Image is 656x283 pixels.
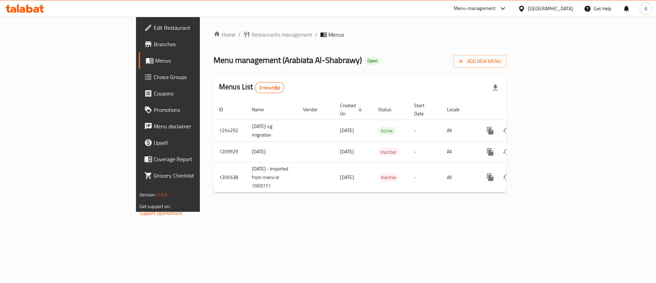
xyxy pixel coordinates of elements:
li: / [315,30,317,39]
span: Menus [155,56,240,65]
span: [DATE] [340,147,354,156]
a: Grocery Checklist [139,167,246,184]
span: Menus [328,30,344,39]
a: Menus [139,52,246,69]
button: more [482,144,498,160]
a: Edit Restaurant [139,20,246,36]
a: Choice Groups [139,69,246,85]
button: Change Status [498,144,515,160]
td: [DATE]-cg migration [246,120,298,141]
span: Created On [340,101,365,118]
span: Open [365,58,380,64]
div: Open [365,57,380,65]
span: Status [378,105,400,114]
span: Menu disclaimer [154,122,240,130]
span: Start Date [414,101,433,118]
button: Add New Menu [453,55,506,68]
span: A [644,5,647,12]
span: 1.0.0 [157,190,168,199]
span: Edit Restaurant [154,24,240,32]
span: Menu management ( Arabiata Al-Shabrawy ) [214,52,362,68]
td: All [441,162,477,192]
div: Active [378,127,396,135]
a: Branches [139,36,246,52]
td: All [441,120,477,141]
div: Export file [487,79,504,96]
span: Coupons [154,89,240,98]
a: Coupons [139,85,246,102]
div: [GEOGRAPHIC_DATA] [528,5,573,12]
td: - [409,162,441,192]
span: Choice Groups [154,73,240,81]
span: [DATE] [340,173,354,182]
table: enhanced table [214,99,553,193]
button: more [482,169,498,185]
button: more [482,123,498,139]
nav: breadcrumb [214,30,506,39]
span: Inactive [378,148,399,156]
a: Promotions [139,102,246,118]
span: ID [219,105,232,114]
div: Menu-management [454,4,496,13]
td: [DATE] [246,141,298,162]
span: Version: [139,190,156,199]
span: Promotions [154,106,240,114]
span: Restaurants management [251,30,312,39]
span: Vendor [303,105,326,114]
th: Actions [477,99,553,120]
a: Menu disclaimer [139,118,246,134]
td: [DATE] - Imported from menu id 1069771 [246,162,298,192]
span: Name [252,105,273,114]
a: Coverage Report [139,151,246,167]
span: Inactive [378,173,399,181]
span: Grocery Checklist [154,171,240,180]
span: Get support on: [139,202,171,211]
span: Add New Menu [459,57,501,66]
span: 3 record(s) [255,85,284,91]
td: - [409,120,441,141]
button: Change Status [498,169,515,185]
span: Coverage Report [154,155,240,163]
td: - [409,141,441,162]
span: Branches [154,40,240,48]
span: Upsell [154,139,240,147]
a: Restaurants management [243,30,312,39]
div: Total records count [255,82,285,93]
a: Support.OpsPlatform [139,209,183,218]
a: Upsell [139,134,246,151]
span: [DATE] [340,126,354,135]
span: Locale [447,105,468,114]
h2: Menus List [219,82,284,93]
button: Change Status [498,123,515,139]
td: All [441,141,477,162]
span: Active [378,127,396,135]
